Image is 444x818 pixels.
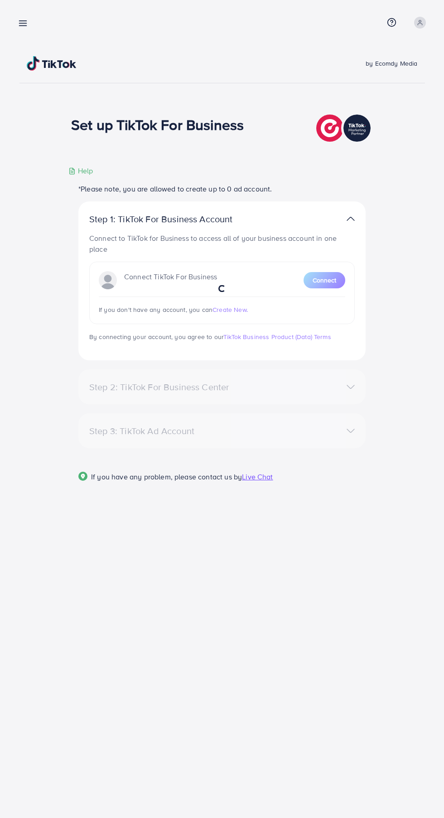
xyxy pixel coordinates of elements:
[71,116,244,133] h1: Set up TikTok For Business
[316,112,373,144] img: TikTok partner
[242,472,273,482] span: Live Chat
[347,212,355,225] img: TikTok partner
[89,214,261,225] p: Step 1: TikTok For Business Account
[27,56,77,71] img: TikTok
[366,59,417,68] span: by Ecomdy Media
[91,472,242,482] span: If you have any problem, please contact us by
[78,472,87,481] img: Popup guide
[78,183,366,194] p: *Please note, you are allowed to create up to 0 ad account.
[68,166,93,176] div: Help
